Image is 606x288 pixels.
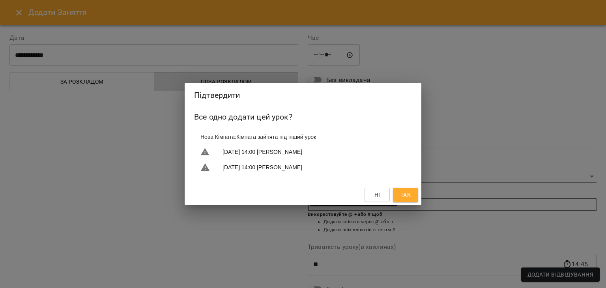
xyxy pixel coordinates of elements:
[194,89,412,101] h2: Підтвердити
[393,188,418,202] button: Так
[400,190,411,200] span: Так
[194,159,412,175] li: [DATE] 14:00 [PERSON_NAME]
[365,188,390,202] button: Ні
[194,111,412,123] h6: Все одно додати цей урок?
[374,190,380,200] span: Ні
[194,130,412,144] li: Нова Кімната : Кімната зайнята під інший урок
[194,144,412,160] li: [DATE] 14:00 [PERSON_NAME]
